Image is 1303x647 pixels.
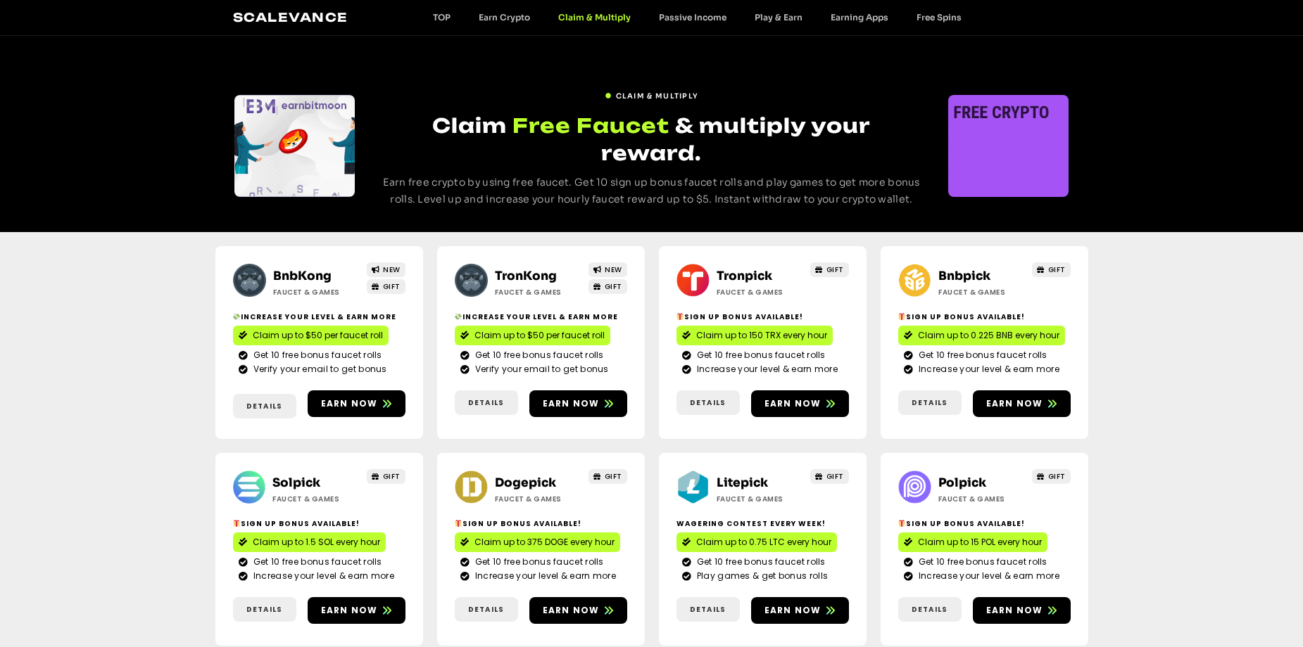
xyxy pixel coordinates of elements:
[717,475,768,490] a: Litepick
[455,326,610,345] a: Claim up to $50 per faucet roll
[676,326,833,345] a: Claim up to 150 TRX every hour
[588,279,627,294] a: GIFT
[233,10,348,25] a: Scalevance
[605,281,622,292] span: GIFT
[588,469,627,484] a: GIFT
[272,475,320,490] a: Solpick
[472,570,616,582] span: Increase your level & earn more
[918,536,1042,549] span: Claim up to 15 POL every hour
[676,597,740,622] a: Details
[915,363,1059,376] span: Increase your level & earn more
[717,269,772,283] a: Tronpick
[455,597,518,622] a: Details
[973,597,1071,624] a: Earn now
[616,91,699,101] span: Claim & Multiply
[495,494,583,504] h2: Faucet & Games
[529,390,627,417] a: Earn now
[693,570,828,582] span: Play games & get bonus rolls
[253,536,380,549] span: Claim up to 1.5 SOL every hour
[986,604,1043,617] span: Earn now
[474,536,615,549] span: Claim up to 375 DOGE every hour
[741,12,817,23] a: Play & Earn
[717,287,805,297] h2: Faucet & Games
[915,349,1047,361] span: Get 10 free bonus faucet rolls
[810,469,849,484] a: GIFT
[432,113,507,138] span: Claim
[250,363,387,376] span: Verify your email to get bonus
[544,12,645,23] a: Claim & Multiply
[764,397,822,410] span: Earn now
[273,287,361,297] h2: Faucet & Games
[826,471,844,482] span: GIFT
[1032,262,1071,277] a: GIFT
[367,262,405,277] a: NEW
[915,570,1059,582] span: Increase your level & earn more
[246,604,282,615] span: Details
[588,262,627,277] a: NEW
[455,312,627,322] h2: Increase your level & earn more
[605,471,622,482] span: GIFT
[272,494,360,504] h2: Faucet & Games
[233,326,389,345] a: Claim up to $50 per faucet roll
[948,95,1069,197] div: Slides
[1048,471,1066,482] span: GIFT
[468,604,504,615] span: Details
[696,329,827,342] span: Claim up to 150 TRX every hour
[676,518,849,529] h2: Wagering contest every week!
[912,604,948,615] span: Details
[308,390,405,417] a: Earn now
[676,313,684,320] img: 🎁
[419,12,465,23] a: TOP
[912,397,948,408] span: Details
[233,518,405,529] h2: Sign Up Bonus Available!
[543,397,600,410] span: Earn now
[233,597,296,622] a: Details
[495,287,583,297] h2: Faucet & Games
[529,597,627,624] a: Earn now
[308,597,405,624] a: Earn now
[898,313,905,320] img: 🎁
[233,313,240,320] img: 💸
[693,556,826,568] span: Get 10 free bonus faucet rolls
[474,329,605,342] span: Claim up to $50 per faucet roll
[898,518,1071,529] h2: Sign Up Bonus Available!
[273,269,332,283] a: BnbKong
[751,597,849,624] a: Earn now
[455,520,462,527] img: 🎁
[383,471,401,482] span: GIFT
[938,475,986,490] a: Polpick
[915,556,1047,568] span: Get 10 free bonus faucet rolls
[693,363,838,376] span: Increase your level & earn more
[1032,469,1071,484] a: GIFT
[495,475,556,490] a: Dogepick
[938,494,1026,504] h2: Faucet & Games
[512,112,669,139] span: Free Faucet
[676,532,837,552] a: Claim up to 0.75 LTC every hour
[764,604,822,617] span: Earn now
[918,329,1059,342] span: Claim up to 0.225 BNB every hour
[938,287,1026,297] h2: Faucet & Games
[250,556,382,568] span: Get 10 free bonus faucet rolls
[645,12,741,23] a: Passive Income
[367,279,405,294] a: GIFT
[898,520,905,527] img: 🎁
[902,12,976,23] a: Free Spins
[817,12,902,23] a: Earning Apps
[676,312,849,322] h2: Sign Up Bonus Available!
[898,326,1065,345] a: Claim up to 0.225 BNB every hour
[696,536,831,549] span: Claim up to 0.75 LTC every hour
[938,269,990,283] a: Bnbpick
[455,390,518,415] a: Details
[367,469,405,484] a: GIFT
[321,397,378,410] span: Earn now
[250,570,394,582] span: Increase your level & earn more
[419,12,976,23] nav: Menu
[605,85,699,101] a: Claim & Multiply
[1048,264,1066,275] span: GIFT
[676,390,740,415] a: Details
[472,349,604,361] span: Get 10 free bonus faucet rolls
[690,604,726,615] span: Details
[472,363,609,376] span: Verify your email to get bonus
[233,312,405,322] h2: Increase your level & earn more
[321,604,378,617] span: Earn now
